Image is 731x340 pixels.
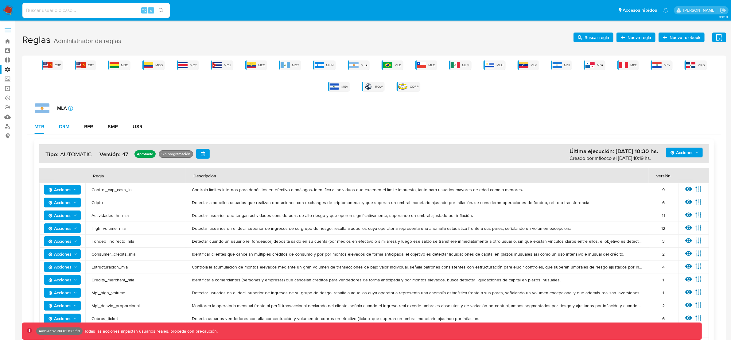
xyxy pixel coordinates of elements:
p: david.garay@mercadolibre.com.co [683,7,718,13]
p: Ambiente: PRODUCCIÓN [39,330,80,332]
button: search-icon [155,6,167,15]
input: Buscar usuario o caso... [22,6,170,14]
span: s [150,7,152,13]
p: Todas las acciones impactan usuarios reales, proceda con precaución. [83,328,218,334]
span: ⌥ [142,7,146,13]
a: Notificaciones [663,8,668,13]
span: Accesos rápidos [623,7,657,14]
a: Salir [720,7,726,14]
